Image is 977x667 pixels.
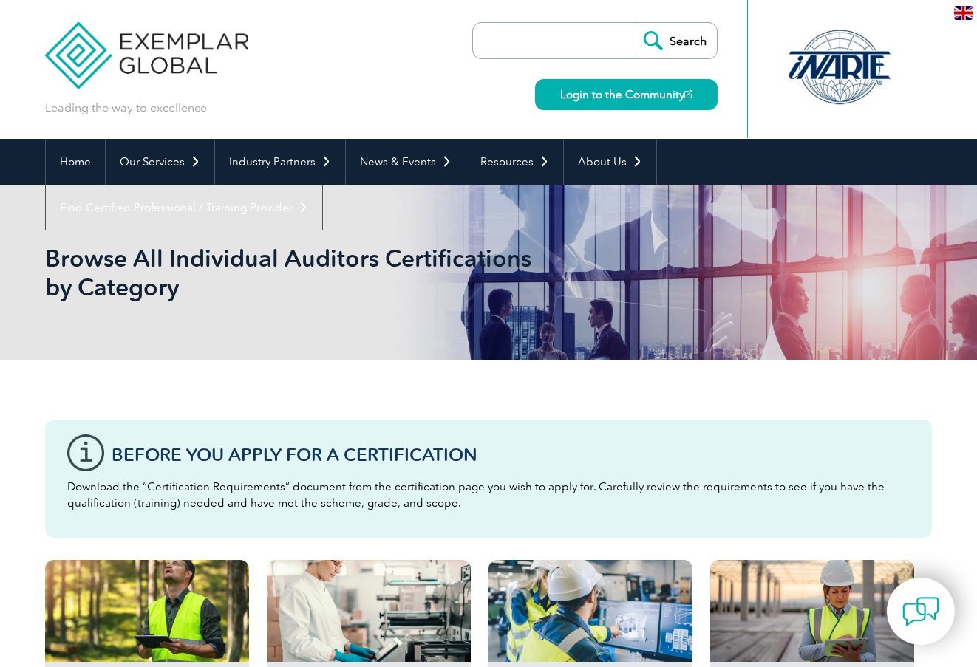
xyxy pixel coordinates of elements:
a: Resources [466,139,563,185]
h3: Before You Apply For a Certification [112,445,910,464]
a: Our Services [106,139,214,185]
img: open_square.png [684,90,692,98]
p: Leading the way to excellence [45,100,207,116]
a: Find Certified Professional / Training Provider [46,185,322,230]
a: Industry Partners [215,139,345,185]
img: contact-chat.png [902,593,939,630]
img: en [954,6,973,20]
h1: Browse All Individual Auditors Certifications by Category [45,244,613,301]
p: Download the “Certification Requirements” document from the certification page you wish to apply ... [67,479,910,511]
a: Home [46,139,105,185]
a: Login to the Community [535,79,718,110]
input: Search [636,23,717,58]
a: News & Events [346,139,466,185]
a: About Us [564,139,656,185]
